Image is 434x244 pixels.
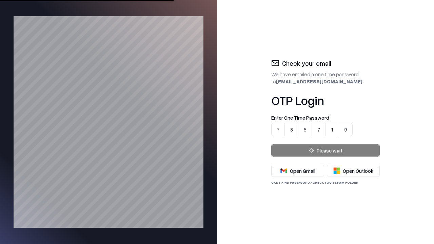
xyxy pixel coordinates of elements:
div: We have emailed a one time password to [271,71,380,85]
b: [EMAIL_ADDRESS][DOMAIN_NAME] [276,78,362,84]
button: Open Gmail [271,165,324,177]
h2: Check your email [282,59,331,68]
button: Open Outlook [327,165,380,177]
h1: OTP Login [271,94,380,107]
div: Cant find password? check your spam folder [271,180,380,185]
